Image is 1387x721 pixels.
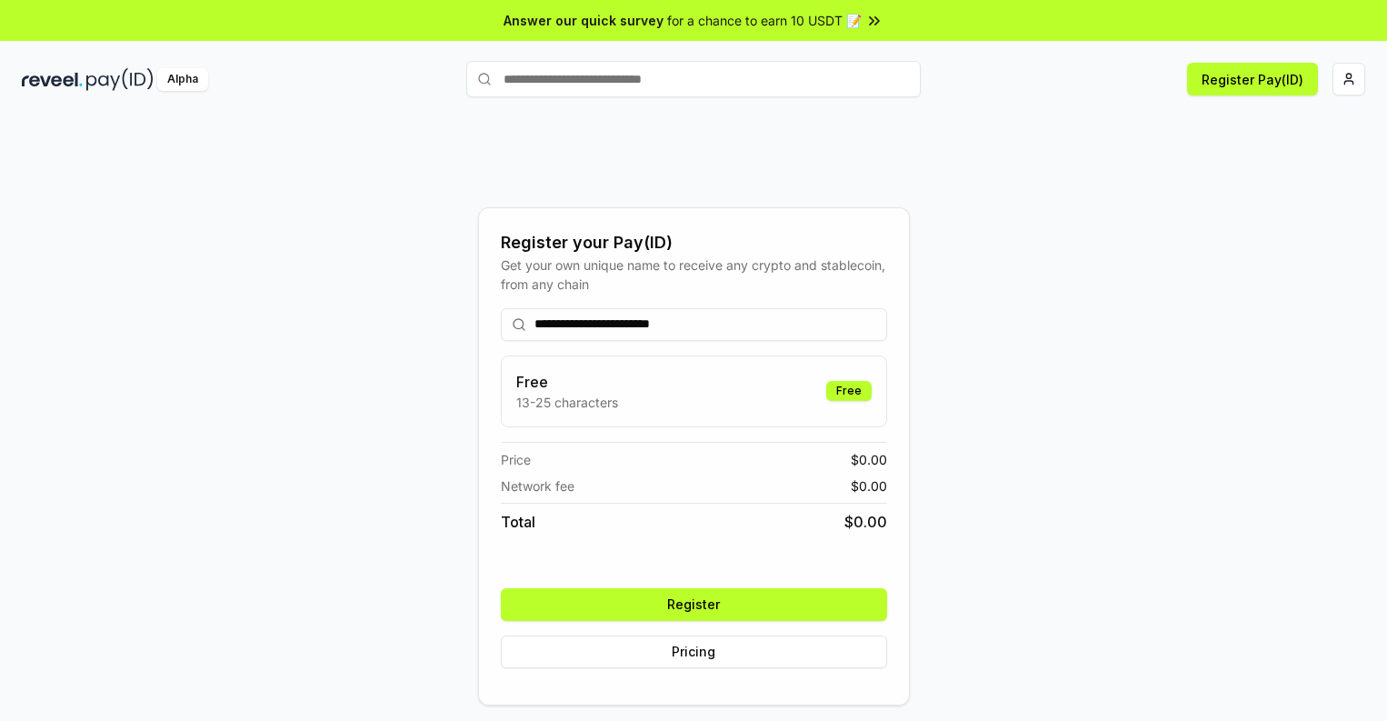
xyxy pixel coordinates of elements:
[501,511,535,533] span: Total
[851,450,887,469] span: $ 0.00
[667,11,862,30] span: for a chance to earn 10 USDT 📝
[1187,63,1318,95] button: Register Pay(ID)
[86,68,154,91] img: pay_id
[826,381,872,401] div: Free
[501,636,887,668] button: Pricing
[844,511,887,533] span: $ 0.00
[157,68,208,91] div: Alpha
[22,68,83,91] img: reveel_dark
[851,476,887,496] span: $ 0.00
[516,393,618,412] p: 13-25 characters
[501,588,887,621] button: Register
[501,476,574,496] span: Network fee
[516,371,618,393] h3: Free
[501,255,887,294] div: Get your own unique name to receive any crypto and stablecoin, from any chain
[501,230,887,255] div: Register your Pay(ID)
[504,11,664,30] span: Answer our quick survey
[501,450,531,469] span: Price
